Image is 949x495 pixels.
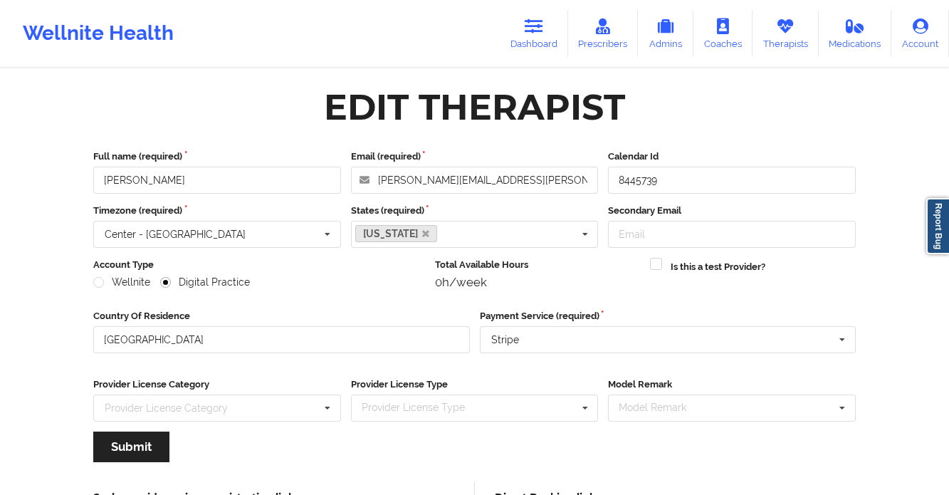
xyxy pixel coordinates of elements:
[753,10,819,57] a: Therapists
[435,275,641,289] div: 0h/week
[105,229,246,239] div: Center - [GEOGRAPHIC_DATA]
[105,403,228,413] div: Provider License Category
[93,377,341,392] label: Provider License Category
[608,221,856,248] input: Email
[355,225,438,242] a: [US_STATE]
[93,204,341,218] label: Timezone (required)
[891,10,949,57] a: Account
[93,258,425,272] label: Account Type
[608,150,856,164] label: Calendar Id
[435,258,641,272] label: Total Available Hours
[671,260,765,274] label: Is this a test Provider?
[351,167,599,194] input: Email address
[358,400,486,416] div: Provider License Type
[93,432,169,462] button: Submit
[324,85,625,130] div: Edit Therapist
[351,150,599,164] label: Email (required)
[608,167,856,194] input: Calendar Id
[608,204,856,218] label: Secondary Email
[491,335,519,345] div: Stripe
[480,309,856,323] label: Payment Service (required)
[93,276,150,288] label: Wellnite
[351,377,599,392] label: Provider License Type
[351,204,599,218] label: States (required)
[93,167,341,194] input: Full name
[615,400,707,416] div: Model Remark
[160,276,250,288] label: Digital Practice
[93,150,341,164] label: Full name (required)
[693,10,753,57] a: Coaches
[926,198,949,254] a: Report Bug
[93,309,470,323] label: Country Of Residence
[638,10,693,57] a: Admins
[819,10,892,57] a: Medications
[568,10,639,57] a: Prescribers
[500,10,568,57] a: Dashboard
[608,377,856,392] label: Model Remark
